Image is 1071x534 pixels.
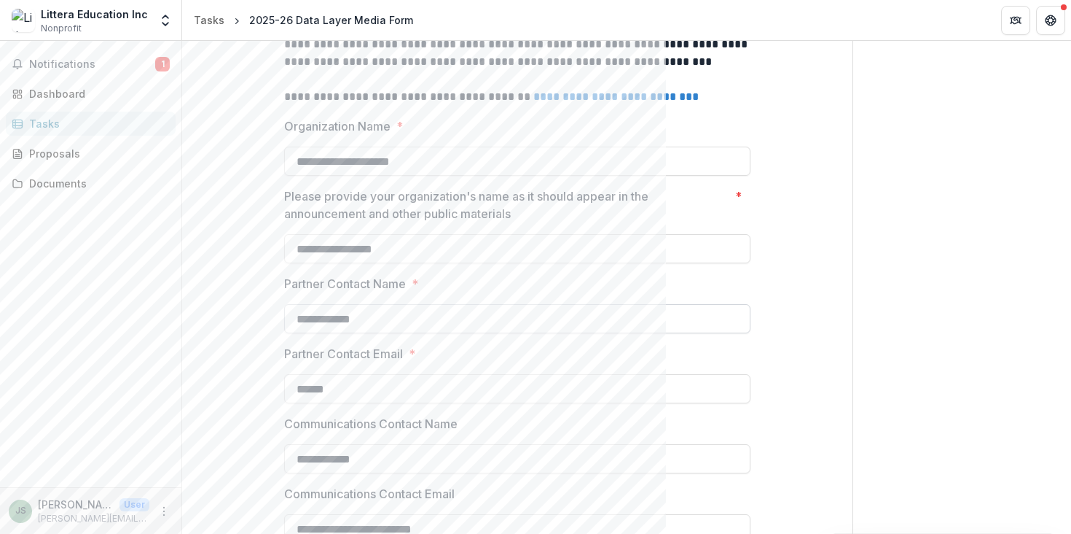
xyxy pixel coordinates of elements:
[284,187,729,222] p: Please provide your organization's name as it should appear in the announcement and other public ...
[12,9,35,32] img: Littera Education Inc
[29,176,164,191] div: Documents
[194,12,224,28] div: Tasks
[38,497,114,512] p: [PERSON_NAME]
[155,57,170,71] span: 1
[6,171,176,196] a: Documents
[29,146,164,161] div: Proposals
[1036,6,1065,35] button: Get Help
[155,503,173,520] button: More
[6,53,176,76] button: Notifications1
[29,116,164,131] div: Tasks
[119,498,149,511] p: User
[41,22,82,35] span: Nonprofit
[15,506,26,516] div: Justin Serrano
[284,275,406,293] p: Partner Contact Name
[6,112,176,136] a: Tasks
[38,512,149,525] p: [PERSON_NAME][EMAIL_ADDRESS][DOMAIN_NAME]
[284,485,455,503] p: Communications Contact Email
[155,6,176,35] button: Open entity switcher
[188,9,230,31] a: Tasks
[249,12,413,28] div: 2025-26 Data Layer Media Form
[284,345,403,363] p: Partner Contact Email
[284,117,391,135] p: Organization Name
[6,142,176,166] a: Proposals
[29,58,155,71] span: Notifications
[1001,6,1030,35] button: Partners
[188,9,419,31] nav: breadcrumb
[6,82,176,106] a: Dashboard
[41,7,148,22] div: Littera Education Inc
[29,86,164,101] div: Dashboard
[284,415,458,433] p: Communications Contact Name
